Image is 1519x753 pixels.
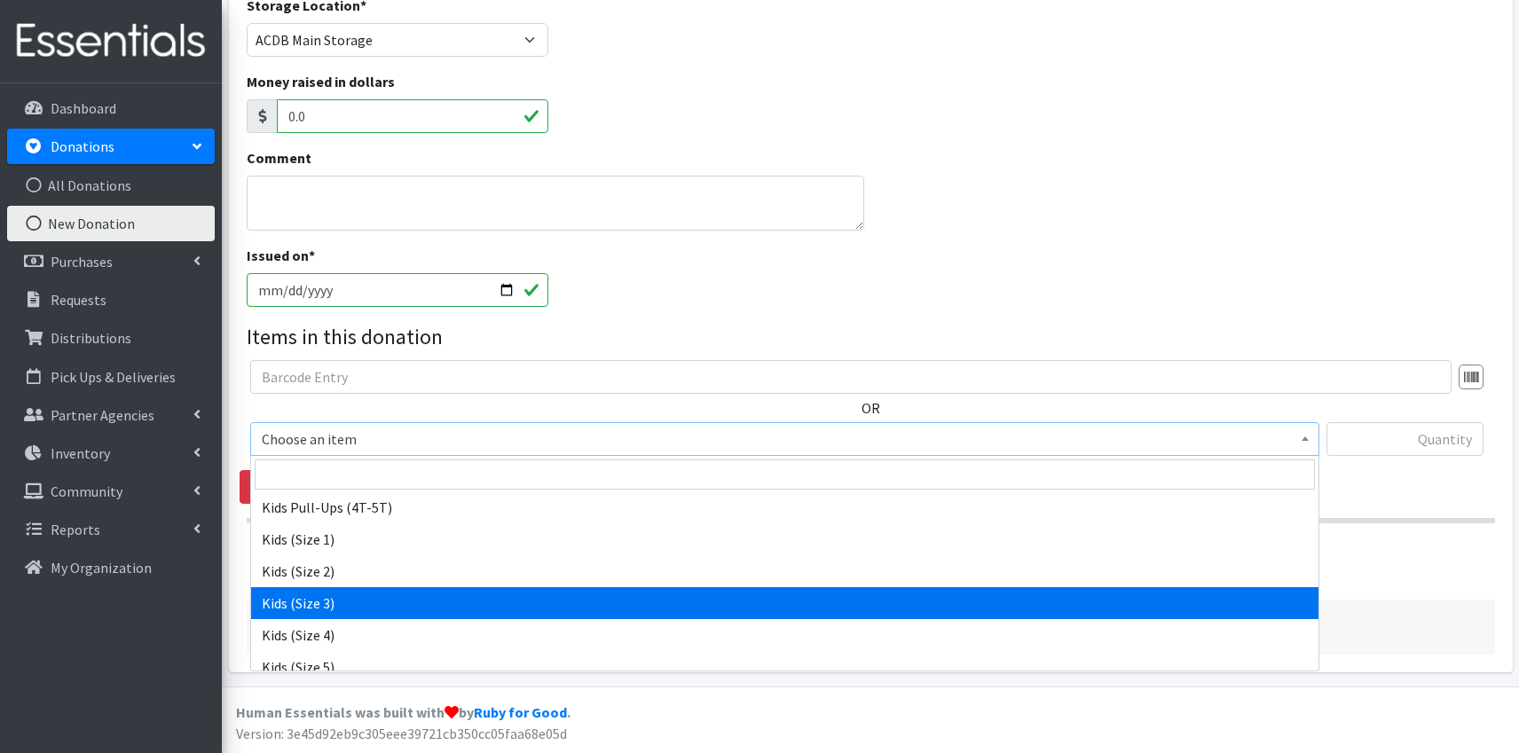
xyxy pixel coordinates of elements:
label: Money raised in dollars [247,71,395,92]
a: Inventory [7,435,215,471]
a: New Donation [7,206,215,241]
a: Dashboard [7,90,215,126]
a: Distributions [7,320,215,356]
label: Comment [247,147,311,169]
li: Kids Pull-Ups (4T-5T) [251,491,1318,523]
a: Donations [7,129,215,164]
p: Purchases [51,253,113,271]
a: Pick Ups & Deliveries [7,359,215,395]
a: Partner Agencies [7,397,215,433]
p: Distributions [51,329,131,347]
p: Community [51,482,122,500]
a: All Donations [7,168,215,203]
p: Partner Agencies [51,406,154,424]
li: Kids (Size 5) [251,651,1318,683]
label: OR [862,397,880,419]
a: Ruby for Good [474,703,567,721]
span: Choose an item [262,427,1308,451]
li: Kids (Size 4) [251,619,1318,651]
li: Kids (Size 2) [251,555,1318,587]
span: Version: 3e45d92eb9c305eee39721cb350cc05faa68e05d [236,725,567,742]
img: HumanEssentials [7,12,215,71]
input: Quantity [1326,422,1484,456]
li: Kids (Size 3) [251,587,1318,619]
abbr: required [309,247,315,264]
a: Requests [7,282,215,318]
label: Issued on [247,245,315,266]
p: My Organization [51,559,152,577]
p: Inventory [51,444,110,462]
p: Dashboard [51,99,116,117]
a: Reports [7,512,215,547]
strong: Human Essentials was built with by . [236,703,571,721]
input: Barcode Entry [250,360,1452,394]
p: Donations [51,137,114,155]
p: Reports [51,521,100,538]
a: Community [7,474,215,509]
legend: Items in this donation [247,321,1495,353]
li: Kids (Size 1) [251,523,1318,555]
a: My Organization [7,550,215,585]
a: Remove [240,470,328,504]
p: Requests [51,291,106,309]
span: Choose an item [250,422,1319,456]
p: Pick Ups & Deliveries [51,368,176,386]
a: Purchases [7,244,215,279]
